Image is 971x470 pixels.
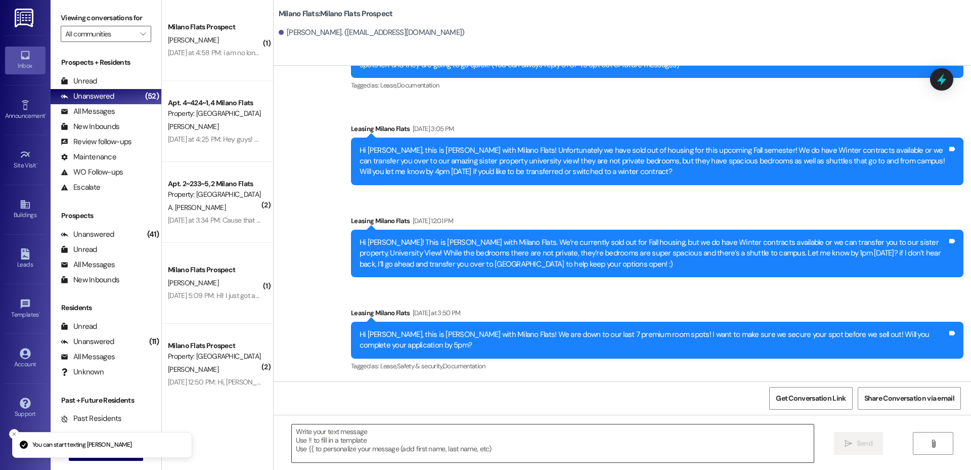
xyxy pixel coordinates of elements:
[145,227,161,242] div: (41)
[45,111,47,118] span: •
[61,336,114,347] div: Unanswered
[61,413,122,424] div: Past Residents
[864,393,954,404] span: Share Conversation via email
[168,278,218,287] span: [PERSON_NAME]
[380,362,397,370] span: Lease ,
[397,362,443,370] span: Safety & security ,
[61,321,97,332] div: Unread
[9,429,19,439] button: Close toast
[65,26,135,42] input: All communities
[5,345,46,372] a: Account
[351,308,963,322] div: Leasing Milano Flats
[410,216,453,226] div: [DATE] 12:01 PM
[5,196,46,223] a: Buildings
[168,48,391,57] div: [DATE] at 4:58 PM: i am no longer interested i’m so sorry! thank you so much!
[143,89,161,104] div: (52)
[51,57,161,68] div: Prospects + Residents
[930,440,937,448] i: 
[61,106,115,117] div: All Messages
[351,216,963,230] div: Leasing Milano Flats
[61,152,116,162] div: Maintenance
[61,229,114,240] div: Unanswered
[61,244,97,255] div: Unread
[51,210,161,221] div: Prospects
[5,47,46,74] a: Inbox
[360,329,947,351] div: Hi [PERSON_NAME], this is [PERSON_NAME] with Milano Flats! We are down to our last 7 premium room...
[61,260,115,270] div: All Messages
[61,121,119,132] div: New Inbounds
[61,167,123,178] div: WO Follow-ups
[776,393,846,404] span: Get Conversation Link
[5,146,46,174] a: Site Visit •
[380,81,397,90] span: Lease ,
[168,22,261,32] div: Milano Flats Prospect
[61,91,114,102] div: Unanswered
[168,179,261,189] div: Apt. 2~233~5, 2 Milano Flats
[279,9,393,19] b: Milano Flats: Milano Flats Prospect
[351,359,963,373] div: Tagged as:
[410,308,461,318] div: [DATE] at 3:50 PM
[15,9,35,27] img: ResiDesk Logo
[769,387,852,410] button: Get Conversation Link
[61,275,119,285] div: New Inbounds
[168,122,218,131] span: [PERSON_NAME]
[36,160,38,167] span: •
[168,377,448,387] div: [DATE] 12:50 PM: Hi, [PERSON_NAME] again. Can I get an update on my security deposit return?
[5,295,46,323] a: Templates •
[51,303,161,313] div: Residents
[168,108,261,119] div: Property: [GEOGRAPHIC_DATA] Flats
[351,123,963,138] div: Leasing Milano Flats
[168,35,218,45] span: [PERSON_NAME]
[168,189,261,200] div: Property: [GEOGRAPHIC_DATA] Flats
[168,135,478,144] div: [DATE] at 4:25 PM: Hey guys! Just waiting on my student loans to deposit shouldn't be too much lo...
[397,81,439,90] span: Documentation
[279,27,465,38] div: [PERSON_NAME]. ([EMAIL_ADDRESS][DOMAIN_NAME])
[5,245,46,273] a: Leads
[61,182,100,193] div: Escalate
[61,352,115,362] div: All Messages
[410,123,454,134] div: [DATE] 3:05 PM
[168,351,261,362] div: Property: [GEOGRAPHIC_DATA] Flats
[834,432,883,455] button: Send
[39,310,40,317] span: •
[168,98,261,108] div: Apt. 4~424~1, 4 Milano Flats
[168,340,261,351] div: Milano Flats Prospect
[443,362,485,370] span: Documentation
[168,291,769,300] div: [DATE] 5:09 PM: Hi! I just got an email about not being in student approved housing and I just wa...
[857,438,872,449] span: Send
[168,203,226,212] span: A. [PERSON_NAME]
[360,145,947,178] div: Hi [PERSON_NAME], this is [PERSON_NAME] with Milano Flats! Unfortunately we have sold out of hous...
[61,367,104,377] div: Unknown
[845,440,852,448] i: 
[140,30,146,38] i: 
[168,265,261,275] div: Milano Flats Prospect
[360,237,947,270] div: Hi [PERSON_NAME]! This is [PERSON_NAME] with Milano Flats. We’re currently sold out for Fall hous...
[168,365,218,374] span: [PERSON_NAME]
[168,216,398,225] div: [DATE] at 3:34 PM: Cause that was the semester where I sign it for the first time
[32,441,132,450] p: You can start texting [PERSON_NAME]
[51,395,161,406] div: Past + Future Residents
[351,78,963,93] div: Tagged as:
[5,395,46,422] a: Support
[858,387,961,410] button: Share Conversation via email
[61,137,131,147] div: Review follow-ups
[61,76,97,87] div: Unread
[61,10,151,26] label: Viewing conversations for
[147,334,161,350] div: (11)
